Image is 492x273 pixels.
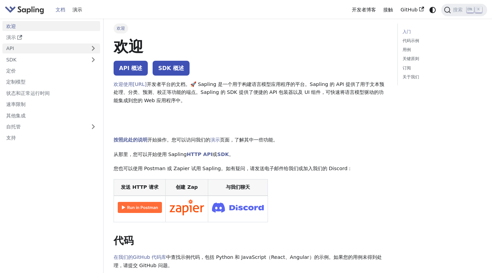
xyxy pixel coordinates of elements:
a: API [2,43,86,53]
a: 欢迎 [2,21,100,31]
a: 按照此处的说明 [114,137,147,143]
a: GitHub [397,4,427,15]
nav: 面包屑 [114,23,387,33]
a: 定价 [2,66,100,76]
a: 代码示例 [403,38,480,44]
img: 在 Postman 中运行 [118,202,162,213]
font: API 概述 [119,65,143,71]
a: 自托管 [2,122,100,132]
a: SDK 概述 [153,61,190,76]
font: 开始操作。您可以访问我们的 [147,137,210,143]
font: 接触 [383,7,393,12]
font: 发送 HTTP 请求 [121,184,158,190]
font: 关键原则 [403,56,419,61]
a: 订阅 [403,65,480,71]
a: HTTP API [187,152,213,157]
button: 展开侧边栏类别“SDK” [86,55,100,65]
font: 您也可以使用 Postman 或 Zapier 试用 Sapling。如有疑问，请发送电子邮件给我们或加入我们的 Discord： [114,166,353,171]
a: 开发者博客 [348,4,380,15]
font: 订阅 [403,66,411,70]
a: API 概述 [114,61,148,76]
a: 定制模型 [2,77,100,87]
a: Sapling.ai [5,5,47,15]
font: 代码 [114,235,134,246]
font: ，包括 Python 和 JavaScript（React、Angular）的示例。如果您的用例未得到处理，请提交 GitHub 问题。 [114,254,382,268]
font: 搜索 [453,7,463,12]
button: 搜索 (Ctrl+K) [441,4,487,16]
font: 定制模型 [6,79,26,85]
a: 入门 [403,29,480,35]
font: 代码示例 [403,38,419,43]
a: 速率限制 [2,99,100,109]
font: 其他集成 [6,113,26,118]
font: 用例 [403,47,411,52]
font: 速率限制 [6,101,26,107]
font: 关于我们 [403,75,419,79]
font: 演示 [6,35,16,40]
font: 自托管 [6,124,21,129]
a: 接触 [379,4,397,15]
font: 。 [273,137,278,143]
font: 或 [212,152,217,157]
font: 从那里，您可以开始使用 Sapling [114,152,187,157]
font: 欢迎 [117,26,125,31]
font: 定价 [6,68,16,74]
a: SDK [217,152,229,157]
a: 演示 [2,32,100,42]
font: 。 [229,152,234,157]
font: 中查找示例代码 [166,254,200,260]
font: 状态和正常运行时间 [6,90,50,96]
a: 在我们的GitHub 代码库 [114,254,166,260]
font: 欢迎 [114,38,143,55]
a: 其他集成 [2,110,100,120]
button: 在暗模式和亮模式之间切换（当前为系统模式） [427,5,437,15]
font: 欢迎 [6,23,16,29]
font: 演示 [73,7,82,12]
font: 入门 [403,29,411,34]
font: 创建 Zap [176,184,197,190]
a: 用例 [403,47,480,53]
a: 关于我们 [403,74,480,80]
font: 支持 [6,135,16,140]
font: GitHub [401,7,418,12]
font: 页面，了解其中一些功能 [220,137,273,143]
a: 关键原则 [403,56,480,62]
font: 开发者博客 [352,7,376,12]
button: 展开侧边栏类别“API” [86,43,100,53]
font: 。🚀 Sapling 是一个用于构建语言模型应用程序的平台。Sapling 的 API 提供了用于文本预处理、分类、预测、校正等功能的端点。Sapling 的 SDK 提供了便捷的 API 包装... [114,81,384,104]
a: 演示 [69,4,86,15]
a: 演示 [210,137,220,143]
font: SDK [6,57,17,62]
a: 文档 [52,4,69,15]
a: 状态和正常运行时间 [2,88,100,98]
img: 加入 Discord [212,201,264,215]
kbd: K [475,7,482,13]
a: SDK [2,55,86,65]
a: 支持 [2,133,100,143]
font: 文档 [56,7,65,12]
font: 开发者平台的文档 [147,81,185,87]
font: SDK 概述 [158,65,184,71]
font: API [6,46,14,51]
img: 在 Zapier 中连接 [170,199,204,215]
font: 与我们聊天 [226,184,250,190]
a: 欢迎使用[URL] [114,81,147,87]
img: Sapling.ai [5,5,44,15]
